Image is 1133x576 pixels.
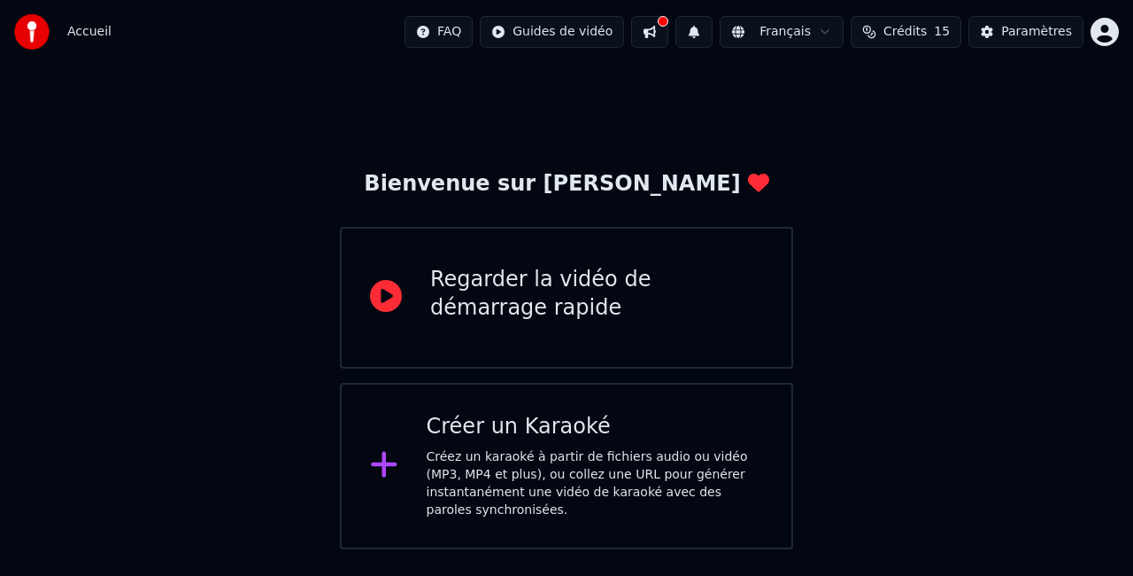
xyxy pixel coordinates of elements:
img: youka [14,14,50,50]
button: Guides de vidéo [480,16,624,48]
span: 15 [934,23,950,41]
nav: breadcrumb [67,23,112,41]
div: Bienvenue sur [PERSON_NAME] [364,170,768,198]
div: Créer un Karaoké [427,413,764,441]
div: Créez un karaoké à partir de fichiers audio ou vidéo (MP3, MP4 et plus), ou collez une URL pour g... [427,448,764,519]
span: Crédits [883,23,927,41]
span: Accueil [67,23,112,41]
button: Crédits15 [851,16,961,48]
button: Paramètres [968,16,1083,48]
div: Paramètres [1001,23,1072,41]
div: Regarder la vidéo de démarrage rapide [430,266,763,323]
button: FAQ [405,16,473,48]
